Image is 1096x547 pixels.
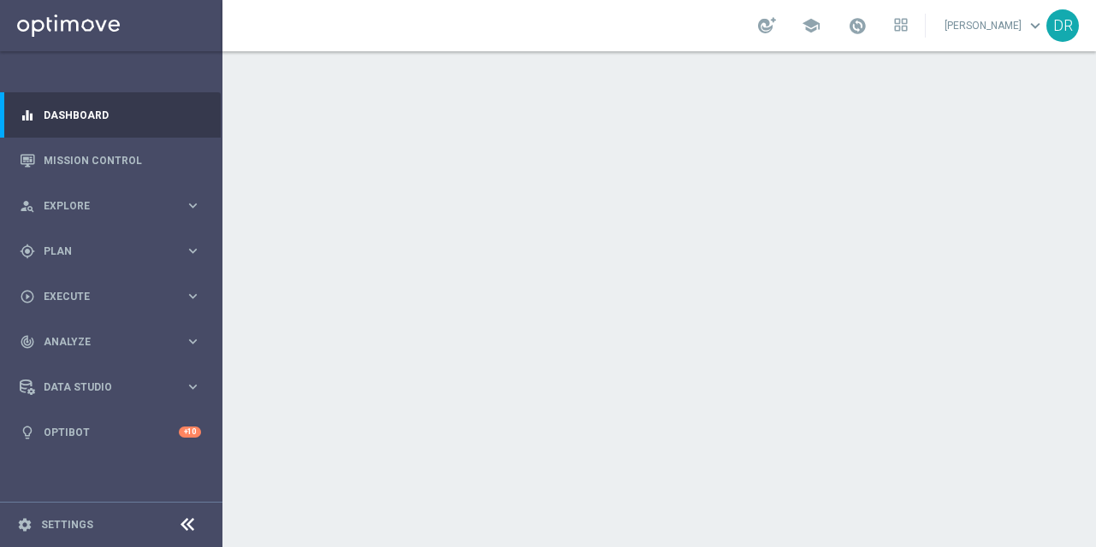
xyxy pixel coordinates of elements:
[17,517,33,532] i: settings
[20,334,35,350] i: track_changes
[1046,9,1079,42] div: DR
[185,333,201,350] i: keyboard_arrow_right
[20,289,185,304] div: Execute
[19,154,202,168] button: Mission Control
[20,425,35,440] i: lightbulb
[185,197,201,214] i: keyboard_arrow_right
[185,288,201,304] i: keyboard_arrow_right
[20,409,201,455] div: Optibot
[20,244,35,259] i: gps_fixed
[44,382,185,392] span: Data Studio
[19,244,202,258] button: gps_fixed Plan keyboard_arrow_right
[44,201,185,211] span: Explore
[20,108,35,123] i: equalizer
[19,426,202,439] button: lightbulb Optibot +10
[44,92,201,138] a: Dashboard
[19,109,202,122] button: equalizer Dashboard
[44,291,185,302] span: Execute
[20,198,35,214] i: person_search
[44,138,201,183] a: Mission Control
[20,244,185,259] div: Plan
[41,520,93,530] a: Settings
[179,426,201,438] div: +10
[19,199,202,213] button: person_search Explore keyboard_arrow_right
[20,289,35,304] i: play_circle_outline
[44,409,179,455] a: Optibot
[802,16,821,35] span: school
[19,335,202,349] button: track_changes Analyze keyboard_arrow_right
[44,337,185,347] span: Analyze
[20,379,185,395] div: Data Studio
[20,138,201,183] div: Mission Control
[943,13,1046,38] a: [PERSON_NAME]keyboard_arrow_down
[20,334,185,350] div: Analyze
[20,92,201,138] div: Dashboard
[185,243,201,259] i: keyboard_arrow_right
[44,246,185,256] span: Plan
[185,379,201,395] i: keyboard_arrow_right
[20,198,185,214] div: Explore
[19,290,202,303] button: play_circle_outline Execute keyboard_arrow_right
[1026,16,1045,35] span: keyboard_arrow_down
[19,380,202,394] button: Data Studio keyboard_arrow_right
